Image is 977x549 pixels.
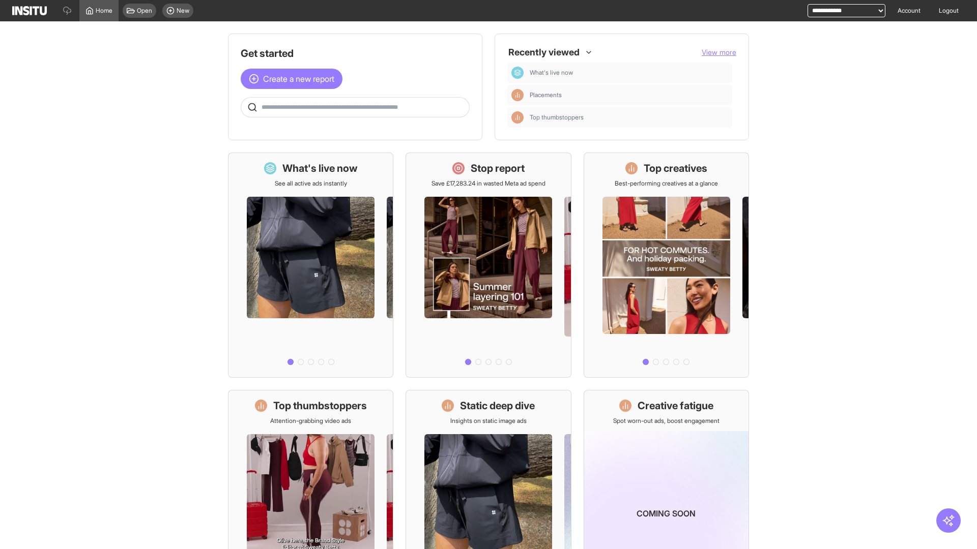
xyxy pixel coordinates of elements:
span: Top thumbstoppers [530,113,584,121]
a: What's live nowSee all active ads instantly [228,152,393,378]
span: Placements [530,91,728,99]
a: Stop reportSave £17,283.24 in wasted Meta ad spend [406,152,571,378]
h1: Top thumbstoppers [273,399,367,413]
span: What's live now [530,69,728,77]
span: Create a new report [263,73,334,85]
p: See all active ads instantly [275,179,347,188]
p: Save £17,283.24 in wasted Meta ad spend [432,179,545,188]
h1: Static deep dive [460,399,535,413]
div: Insights [511,111,524,124]
h1: Top creatives [644,161,707,175]
span: Top thumbstoppers [530,113,728,121]
a: Top creativesBest-performing creatives at a glance [584,152,749,378]
span: New [177,7,189,15]
span: View more [702,48,736,56]
img: Logo [12,6,47,15]
span: Open [137,7,152,15]
p: Insights on static image ads [450,417,527,425]
span: What's live now [530,69,573,77]
p: Attention-grabbing video ads [270,417,351,425]
span: Home [96,7,112,15]
div: Dashboard [511,67,524,79]
p: Best-performing creatives at a glance [615,179,718,188]
div: Insights [511,89,524,101]
button: Create a new report [241,69,342,89]
h1: Stop report [471,161,525,175]
h1: Get started [241,46,470,60]
h1: What's live now [282,161,358,175]
button: View more [702,47,736,57]
span: Placements [530,91,562,99]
